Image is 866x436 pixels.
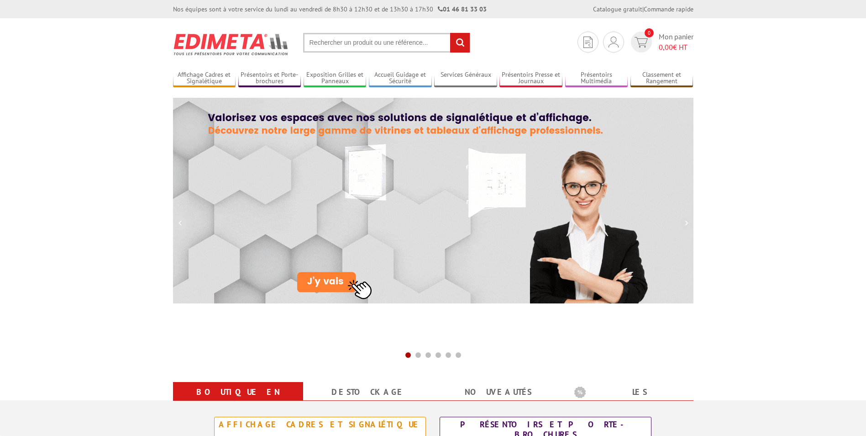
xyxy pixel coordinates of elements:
a: Services Généraux [434,71,497,86]
span: 0,00 [659,43,673,52]
a: Commande rapide [644,5,693,13]
a: nouveautés [444,384,552,400]
a: Affichage Cadres et Signalétique [173,71,236,86]
a: Boutique en ligne [184,384,292,417]
span: Mon panier [659,32,693,53]
b: Les promotions [574,384,688,402]
a: Présentoirs Multimédia [565,71,628,86]
a: Présentoirs et Porte-brochures [238,71,301,86]
div: Affichage Cadres et Signalétique [217,420,423,430]
a: Présentoirs Presse et Journaux [499,71,562,86]
img: devis rapide [609,37,619,48]
div: | [593,5,693,14]
img: devis rapide [635,37,648,48]
input: Rechercher un produit ou une référence... [303,33,470,53]
strong: 01 46 81 33 03 [438,5,487,13]
img: devis rapide [583,37,593,48]
img: Présentoir, panneau, stand - Edimeta - PLV, affichage, mobilier bureau, entreprise [173,27,289,61]
div: Nos équipes sont à votre service du lundi au vendredi de 8h30 à 12h30 et de 13h30 à 17h30 [173,5,487,14]
a: Exposition Grilles et Panneaux [304,71,367,86]
a: Les promotions [574,384,682,417]
a: Destockage [314,384,422,400]
a: Accueil Guidage et Sécurité [369,71,432,86]
input: rechercher [450,33,470,53]
span: 0 [645,28,654,37]
a: Catalogue gratuit [593,5,642,13]
a: devis rapide 0 Mon panier 0,00€ HT [629,32,693,53]
a: Classement et Rangement [630,71,693,86]
span: € HT [659,42,693,53]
